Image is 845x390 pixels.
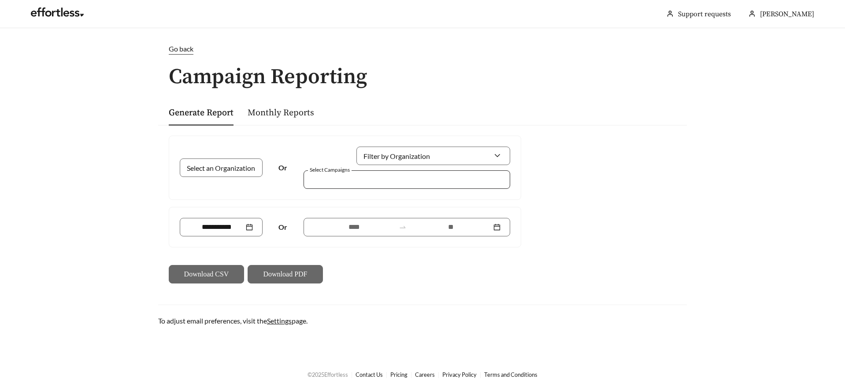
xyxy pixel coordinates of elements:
a: Monthly Reports [248,107,314,118]
a: Go back [158,44,687,55]
a: Pricing [390,371,408,378]
h1: Campaign Reporting [158,66,687,89]
a: Careers [415,371,435,378]
span: Go back [169,44,193,53]
a: Support requests [678,10,731,18]
a: Terms and Conditions [484,371,537,378]
a: Contact Us [356,371,383,378]
strong: Or [278,223,287,231]
span: to [399,223,407,231]
a: Settings [267,316,292,325]
button: Download CSV [169,265,244,283]
a: Generate Report [169,107,233,118]
a: Privacy Policy [442,371,477,378]
span: swap-right [399,223,407,231]
span: To adjust email preferences, visit the page. [158,316,308,325]
span: [PERSON_NAME] [760,10,814,18]
strong: Or [278,163,287,172]
button: Download PDF [248,265,323,283]
span: © 2025 Effortless [308,371,348,378]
